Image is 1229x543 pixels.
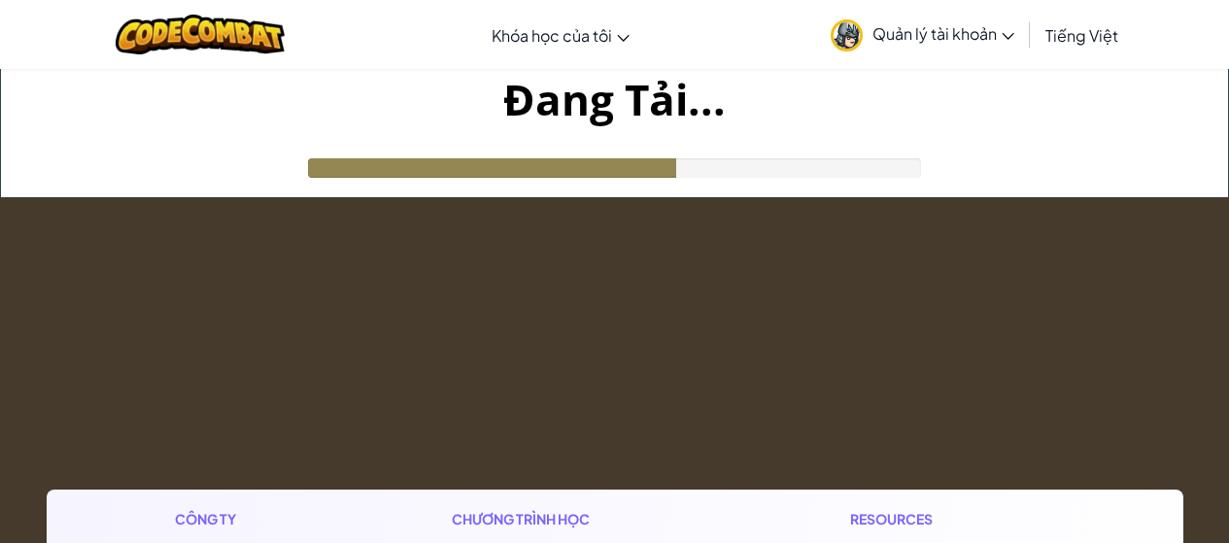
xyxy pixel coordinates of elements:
h1: Đang Tải... [1,69,1228,129]
span: Quản lý tài khoản [872,23,1014,44]
span: Tiếng Việt [1045,25,1118,46]
h1: Chương trình học [452,509,707,529]
img: CodeCombat logo [116,15,286,54]
a: Quản lý tài khoản [821,4,1024,65]
h1: Công ty [175,509,308,529]
span: Khóa học của tôi [492,25,612,46]
a: Tiếng Việt [1036,9,1128,61]
img: avatar [831,19,863,51]
a: Khóa học của tôi [482,9,639,61]
h1: Resources [850,509,1054,529]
